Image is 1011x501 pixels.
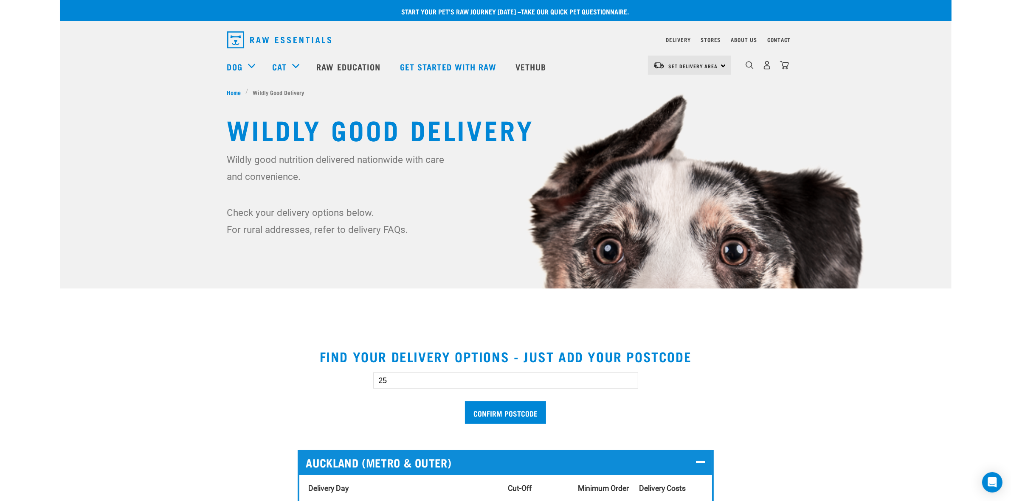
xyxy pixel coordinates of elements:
img: Raw Essentials Logo [227,31,331,48]
a: Stores [701,38,721,41]
p: Check your delivery options below. For rural addresses, refer to delivery FAQs. [227,204,450,238]
nav: dropdown navigation [220,28,791,52]
img: home-icon-1@2x.png [746,61,754,69]
p: Wildly good nutrition delivered nationwide with care and convenience. [227,151,450,185]
a: Home [227,88,246,97]
img: van-moving.png [653,62,665,69]
a: Raw Education [308,50,391,84]
a: Cat [272,60,287,73]
nav: dropdown navigation [60,50,952,84]
a: About Us [731,38,757,41]
a: Vethub [507,50,557,84]
a: Dog [227,60,242,73]
a: Delivery [666,38,690,41]
input: Confirm postcode [465,401,546,424]
nav: breadcrumbs [227,88,784,97]
img: home-icon@2x.png [780,61,789,70]
h2: Find your delivery options - just add your postcode [70,349,941,364]
p: AUCKLAND (METRO & OUTER) [306,456,705,469]
span: AUCKLAND (METRO & OUTER) [306,456,452,469]
p: Start your pet’s raw journey [DATE] – [66,6,958,17]
input: Enter your postcode here... [373,372,638,389]
img: user.png [763,61,772,70]
div: Open Intercom Messenger [982,472,1003,493]
h1: Wildly Good Delivery [227,114,784,144]
a: take our quick pet questionnaire. [521,9,629,13]
span: Home [227,88,241,97]
span: Set Delivery Area [669,64,718,67]
a: Get started with Raw [391,50,507,84]
a: Contact [767,38,791,41]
